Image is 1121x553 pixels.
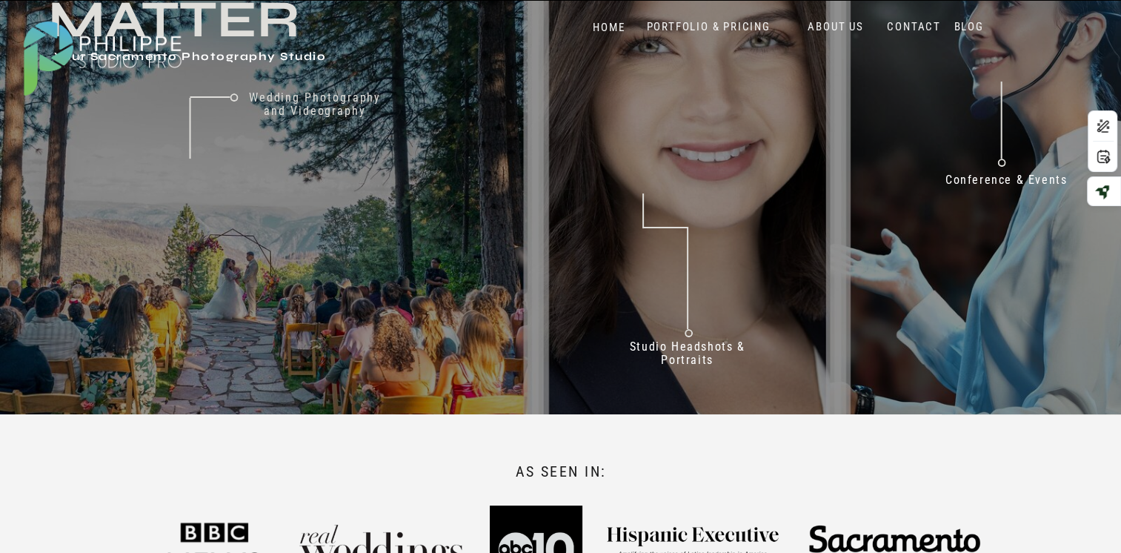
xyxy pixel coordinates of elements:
[805,20,868,34] a: ABOUT US
[578,21,641,35] a: HOME
[612,340,763,372] a: Studio Headshots & Portraits
[935,173,1077,193] a: Conference & Events
[641,20,776,34] a: PORTFOLIO & PRICING
[582,356,1010,499] h2: Don't just take our word for it
[54,50,459,65] h1: Your Sacramento Photography Studio
[479,463,644,482] p: AS SEEN IN:
[884,20,945,34] a: CONTACT
[238,91,392,131] a: Wedding Photography and Videography
[951,20,988,34] a: BLOG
